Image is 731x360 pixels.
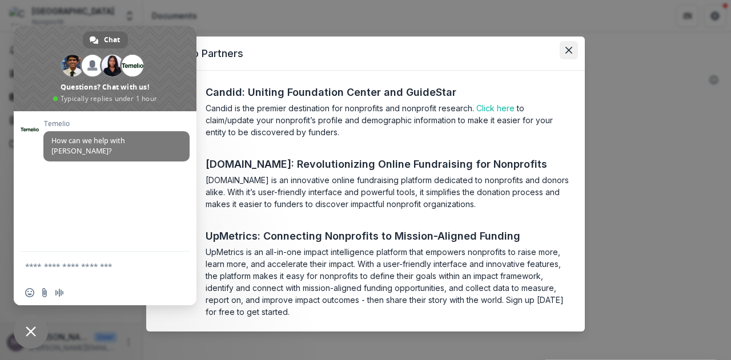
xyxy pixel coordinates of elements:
[206,228,541,244] a: UpMetrics: Connecting Nonprofits to Mission-Aligned Funding
[146,37,585,71] header: Temelio Partners
[206,174,571,210] section: [DOMAIN_NAME] is an innovative online fundraising platform dedicated to nonprofits and donors ali...
[104,31,120,48] span: Chat
[43,120,190,128] span: Temelio
[40,288,49,297] span: Send a file
[14,314,48,349] div: Close chat
[476,103,515,113] a: Click here
[25,261,160,272] textarea: Compose your message...
[206,84,477,100] a: Candid: Uniting Foundation Center and GuideStar
[83,31,128,48] div: Chat
[206,156,568,172] a: [DOMAIN_NAME]: Revolutionizing Online Fundraising for Nonprofits
[560,41,578,59] button: Close
[206,246,571,318] section: UpMetrics is an all-in-one impact intelligence platform that empowers nonprofits to raise more, l...
[55,288,64,297] span: Audio message
[51,136,125,156] span: How can we help with [PERSON_NAME]?
[206,102,571,138] section: Candid is the premier destination for nonprofits and nonprofit research. to claim/update your non...
[25,288,34,297] span: Insert an emoji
